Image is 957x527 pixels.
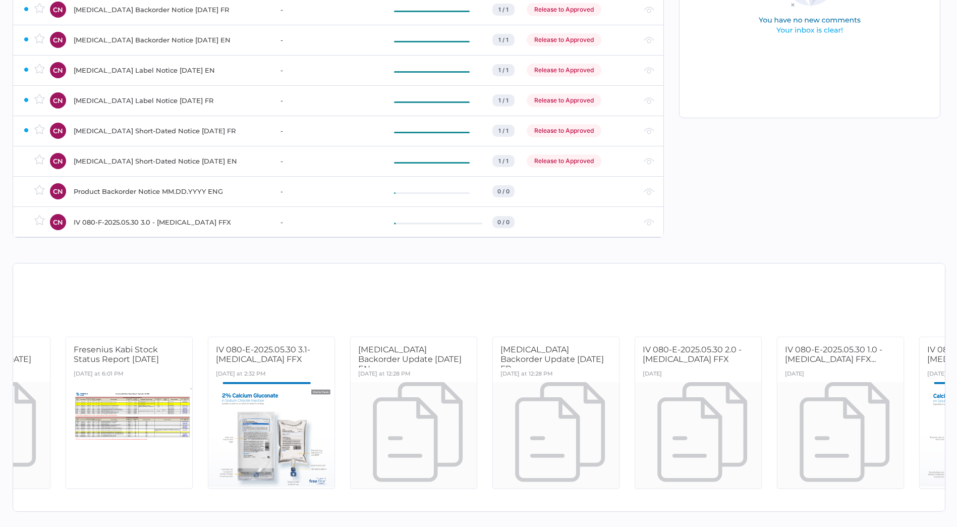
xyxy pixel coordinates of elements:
[527,64,601,77] div: Release to Approved
[644,37,654,43] img: eye-light-gray.b6d092a5.svg
[34,215,45,225] img: star-inactive.70f2008a.svg
[492,155,515,167] div: 1 / 1
[785,345,882,364] span: IV 080-E-2025.05.30 1.0 - [MEDICAL_DATA] FFX...
[50,123,66,139] div: CN
[927,367,946,382] div: [DATE]
[74,125,268,137] div: [MEDICAL_DATA] Short-Dated Notice [DATE] FR
[74,185,268,197] div: Product Backorder Notice MM.DD.YYYY ENG
[644,67,654,74] img: eye-light-gray.b6d092a5.svg
[527,124,601,137] div: Release to Approved
[50,62,66,78] div: CN
[527,154,601,168] div: Release to Approved
[74,94,268,107] div: [MEDICAL_DATA] Label Notice [DATE] FR
[270,55,384,85] td: -
[492,125,515,137] div: 1 / 1
[500,345,604,374] span: [MEDICAL_DATA] Backorder Update [DATE] FR
[23,6,29,12] img: ZaPP2z7XVwAAAABJRU5ErkJggg==
[34,154,45,165] img: star-inactive.70f2008a.svg
[50,92,66,109] div: CN
[643,345,742,364] span: IV 080-E-2025.05.30 2.0 - [MEDICAL_DATA] FFX
[74,155,268,167] div: [MEDICAL_DATA] Short-Dated Notice [DATE] EN
[492,94,515,107] div: 1 / 1
[34,3,45,13] img: star-inactive.70f2008a.svg
[785,367,804,382] div: [DATE]
[34,94,45,104] img: star-inactive.70f2008a.svg
[34,33,45,43] img: star-inactive.70f2008a.svg
[527,94,601,107] div: Release to Approved
[500,367,553,382] div: [DATE] at 12:28 PM
[270,206,384,237] td: -
[492,34,515,46] div: 1 / 1
[74,216,268,228] div: IV 080-F-2025.05.30 3.0 - [MEDICAL_DATA] FFX
[270,116,384,146] td: -
[644,7,654,13] img: eye-light-gray.b6d092a5.svg
[527,3,601,16] div: Release to Approved
[50,214,66,230] div: CN
[527,33,601,46] div: Release to Approved
[23,67,29,73] img: ZaPP2z7XVwAAAABJRU5ErkJggg==
[34,124,45,134] img: star-inactive.70f2008a.svg
[492,64,515,76] div: 1 / 1
[492,216,515,228] div: 0 / 0
[50,32,66,48] div: CN
[270,146,384,176] td: -
[74,367,124,382] div: [DATE] at 6:01 PM
[74,34,268,46] div: [MEDICAL_DATA] Backorder Notice [DATE] EN
[34,185,45,195] img: star-inactive.70f2008a.svg
[216,345,310,364] span: IV 080-E-2025.05.30 3.1- [MEDICAL_DATA] FFX
[358,345,462,374] span: [MEDICAL_DATA] Backorder Update [DATE] EN
[34,64,45,74] img: star-inactive.70f2008a.svg
[644,219,654,226] img: eye-light-gray.b6d092a5.svg
[644,158,654,165] img: eye-light-gray.b6d092a5.svg
[23,97,29,103] img: ZaPP2z7XVwAAAABJRU5ErkJggg==
[644,128,654,134] img: eye-light-gray.b6d092a5.svg
[270,25,384,55] td: -
[23,127,29,133] img: ZaPP2z7XVwAAAABJRU5ErkJggg==
[50,183,66,199] div: CN
[644,188,654,195] img: eye-light-gray.b6d092a5.svg
[644,97,654,104] img: eye-light-gray.b6d092a5.svg
[270,85,384,116] td: -
[270,176,384,206] td: -
[216,367,266,382] div: [DATE] at 2:32 PM
[74,64,268,76] div: [MEDICAL_DATA] Label Notice [DATE] EN
[50,153,66,169] div: CN
[23,36,29,42] img: ZaPP2z7XVwAAAABJRU5ErkJggg==
[358,367,411,382] div: [DATE] at 12:28 PM
[74,4,268,16] div: [MEDICAL_DATA] Backorder Notice [DATE] FR
[50,2,66,18] div: CN
[492,4,515,16] div: 1 / 1
[74,345,159,364] span: Fresenius Kabi Stock Status Report [DATE]
[643,367,662,382] div: [DATE]
[492,185,515,197] div: 0 / 0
